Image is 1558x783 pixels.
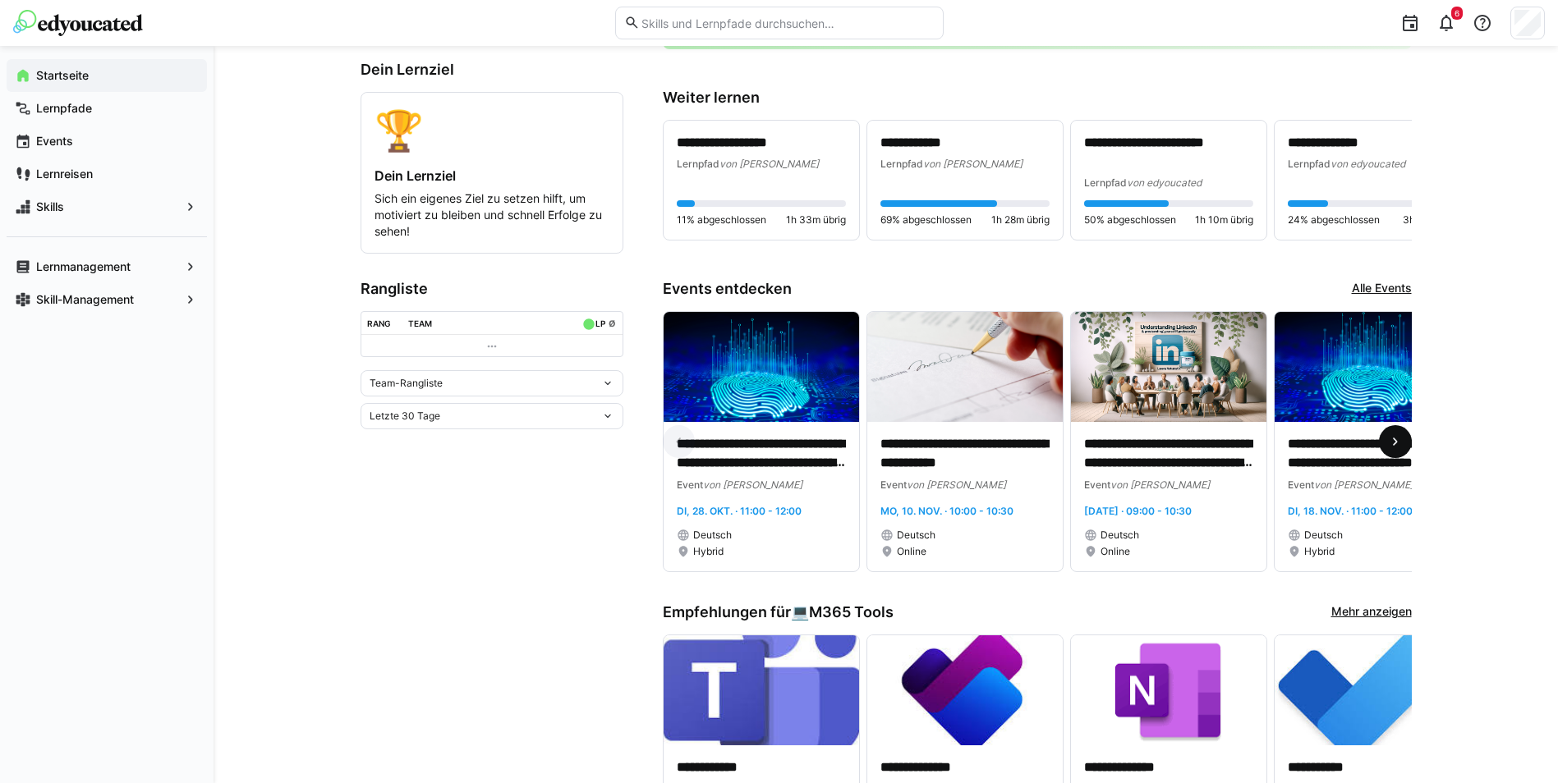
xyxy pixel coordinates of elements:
[791,603,894,621] div: 💻️
[719,158,819,170] span: von [PERSON_NAME]
[1071,312,1266,422] img: image
[1288,158,1331,170] span: Lernpfad
[375,106,609,154] div: 🏆
[1084,505,1192,517] span: [DATE] · 09:00 - 10:30
[1314,478,1413,491] span: von [PERSON_NAME]
[367,318,391,328] div: Rang
[1331,603,1412,621] a: Mehr anzeigen
[1403,213,1457,227] span: 3h 5m übrig
[1084,213,1176,227] span: 50% abgeschlossen
[609,315,616,329] a: ø
[1288,505,1413,517] span: Di, 18. Nov. · 11:00 - 12:00
[693,545,724,558] span: Hybrid
[677,478,703,491] span: Event
[1101,529,1139,542] span: Deutsch
[880,158,923,170] span: Lernpfad
[663,603,894,621] h3: Empfehlungen für
[370,377,443,390] span: Team-Rangliste
[880,505,1013,517] span: Mo, 10. Nov. · 10:00 - 10:30
[1455,8,1459,18] span: 6
[1304,529,1343,542] span: Deutsch
[907,478,1006,491] span: von [PERSON_NAME]
[408,318,432,328] div: Team
[640,16,934,30] input: Skills und Lernpfade durchsuchen…
[1084,478,1110,491] span: Event
[786,213,846,227] span: 1h 33m übrig
[663,89,1412,107] h3: Weiter lernen
[1127,176,1202,189] span: von edyoucated
[867,635,1063,745] img: image
[677,158,719,170] span: Lernpfad
[1352,280,1412,298] a: Alle Events
[664,312,859,422] img: image
[897,545,926,558] span: Online
[375,167,609,184] h4: Dein Lernziel
[703,478,802,491] span: von [PERSON_NAME]
[880,478,907,491] span: Event
[375,190,609,240] p: Sich ein eigenes Ziel zu setzen hilft, um motiviert zu bleiben und schnell Erfolge zu sehen!
[991,213,1050,227] span: 1h 28m übrig
[1275,312,1470,422] img: image
[1110,478,1210,491] span: von [PERSON_NAME]
[809,603,894,621] span: M365 Tools
[663,280,792,298] h3: Events entdecken
[1275,635,1470,745] img: image
[664,635,859,745] img: image
[867,312,1063,422] img: image
[923,158,1023,170] span: von [PERSON_NAME]
[361,280,623,298] h3: Rangliste
[1084,176,1127,189] span: Lernpfad
[595,318,605,328] div: LP
[1195,213,1253,227] span: 1h 10m übrig
[1101,545,1130,558] span: Online
[897,529,935,542] span: Deutsch
[1331,158,1405,170] span: von edyoucated
[677,213,766,227] span: 11% abgeschlossen
[1071,635,1266,745] img: image
[1288,478,1314,491] span: Event
[880,213,972,227] span: 69% abgeschlossen
[361,61,623,79] h3: Dein Lernziel
[677,505,802,517] span: Di, 28. Okt. · 11:00 - 12:00
[1304,545,1335,558] span: Hybrid
[370,410,440,423] span: Letzte 30 Tage
[693,529,732,542] span: Deutsch
[1288,213,1380,227] span: 24% abgeschlossen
